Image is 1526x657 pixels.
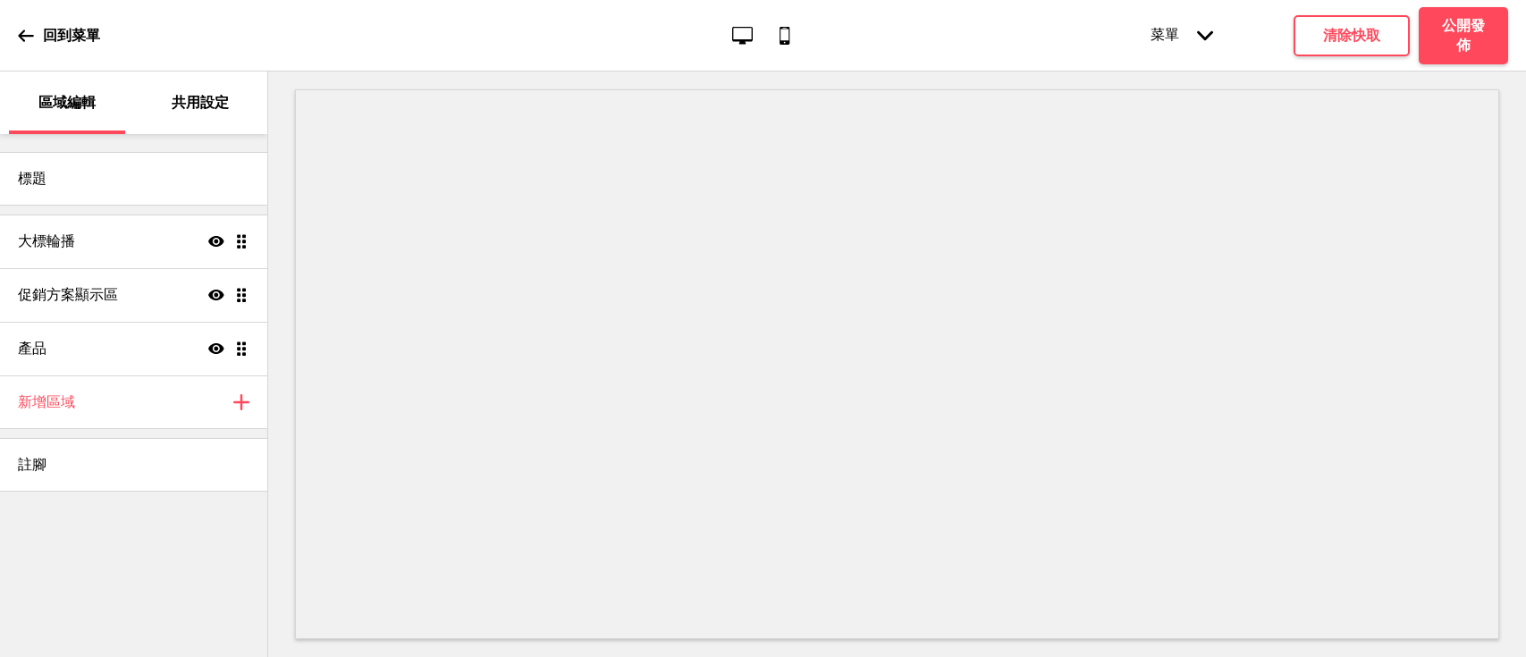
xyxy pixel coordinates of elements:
p: 共用設定 [172,93,229,113]
h4: 公開發佈 [1437,16,1490,55]
h4: 大標輪播 [18,232,75,251]
div: 菜單 [1133,8,1231,63]
h4: 標題 [18,169,46,189]
h4: 註腳 [18,455,46,475]
h4: 清除快取 [1323,26,1380,46]
h4: 新增區域 [18,392,75,412]
p: 區域編輯 [38,93,96,113]
h4: 產品 [18,339,46,358]
button: 公開發佈 [1419,7,1508,64]
p: 回到菜單 [43,26,100,46]
button: 清除快取 [1294,15,1410,56]
a: 回到菜單 [18,12,100,60]
h4: 促銷方案顯示區 [18,285,118,305]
